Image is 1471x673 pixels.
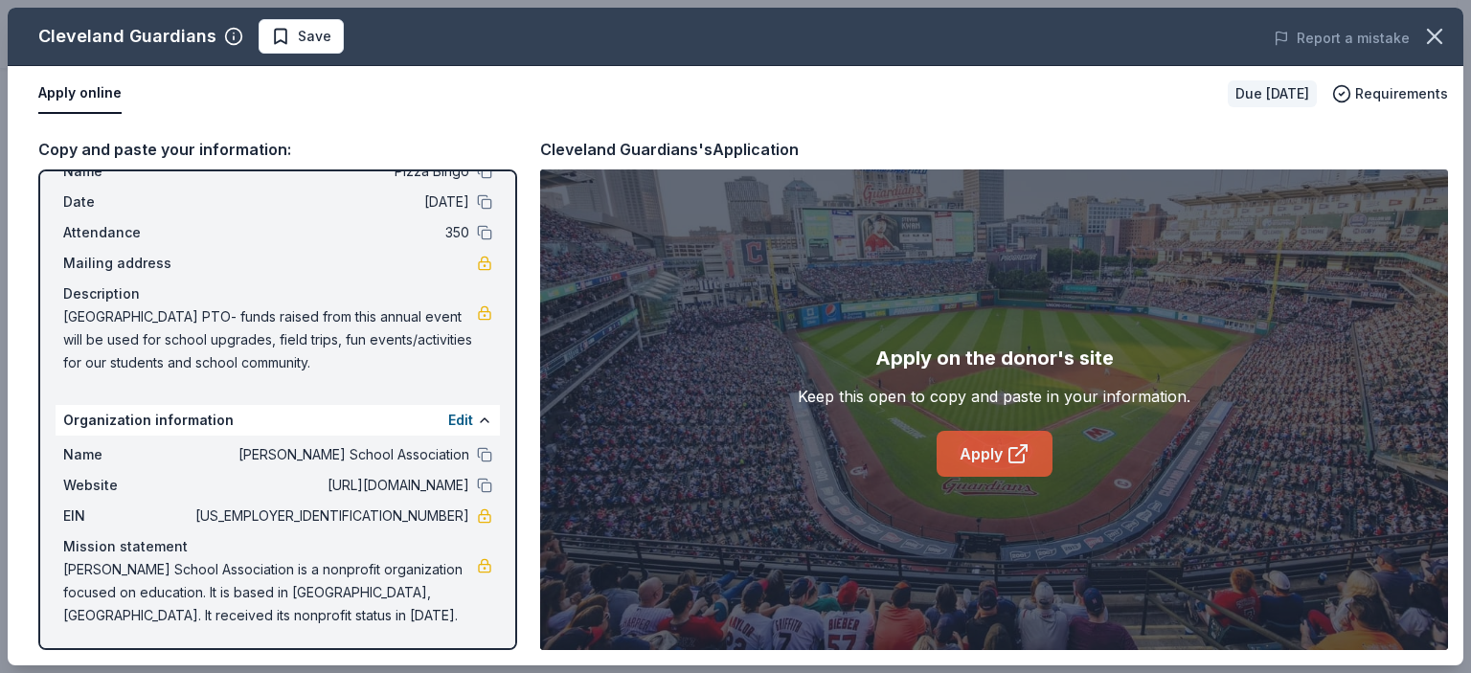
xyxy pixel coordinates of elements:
[63,305,477,374] span: [GEOGRAPHIC_DATA] PTO- funds raised from this annual event will be used for school upgrades, fiel...
[448,409,473,432] button: Edit
[63,252,192,275] span: Mailing address
[937,431,1052,477] a: Apply
[1274,27,1410,50] button: Report a mistake
[63,505,192,527] span: EIN
[192,474,469,497] span: [URL][DOMAIN_NAME]
[38,74,122,114] button: Apply online
[192,221,469,244] span: 350
[192,443,469,466] span: [PERSON_NAME] School Association
[63,443,192,466] span: Name
[63,191,192,213] span: Date
[1332,82,1448,105] button: Requirements
[192,191,469,213] span: [DATE]
[56,405,500,436] div: Organization information
[63,221,192,244] span: Attendance
[540,137,799,162] div: Cleveland Guardians's Application
[259,19,344,54] button: Save
[63,558,477,627] span: [PERSON_NAME] School Association is a nonprofit organization focused on education. It is based in...
[1355,82,1448,105] span: Requirements
[63,282,492,305] div: Description
[38,21,216,52] div: Cleveland Guardians
[192,160,469,183] span: Pizza Bingo
[63,474,192,497] span: Website
[1228,80,1317,107] div: Due [DATE]
[875,343,1114,373] div: Apply on the donor's site
[798,385,1190,408] div: Keep this open to copy and paste in your information.
[63,160,192,183] span: Name
[38,137,517,162] div: Copy and paste your information:
[63,535,492,558] div: Mission statement
[298,25,331,48] span: Save
[192,505,469,527] span: [US_EMPLOYER_IDENTIFICATION_NUMBER]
